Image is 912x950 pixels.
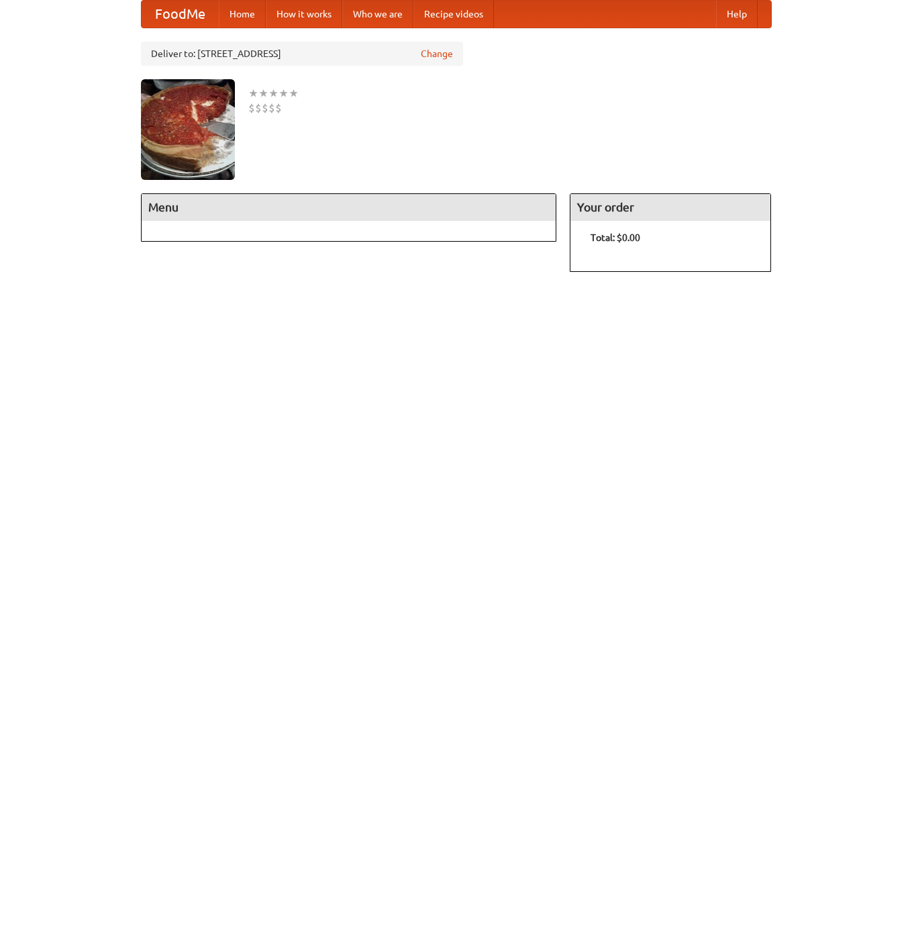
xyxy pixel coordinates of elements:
li: ★ [258,86,268,101]
li: ★ [248,86,258,101]
li: ★ [278,86,289,101]
img: angular.jpg [141,79,235,180]
a: Home [219,1,266,28]
li: $ [248,101,255,115]
a: Recipe videos [413,1,494,28]
li: $ [275,101,282,115]
h4: Menu [142,194,556,221]
div: Deliver to: [STREET_ADDRESS] [141,42,463,66]
a: Change [421,47,453,60]
a: FoodMe [142,1,219,28]
li: ★ [268,86,278,101]
li: $ [255,101,262,115]
a: Who we are [342,1,413,28]
a: Help [716,1,758,28]
li: $ [262,101,268,115]
h4: Your order [570,194,770,221]
b: Total: $0.00 [591,232,640,243]
li: $ [268,101,275,115]
li: ★ [289,86,299,101]
a: How it works [266,1,342,28]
